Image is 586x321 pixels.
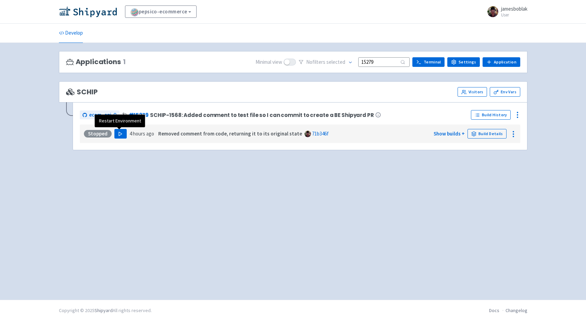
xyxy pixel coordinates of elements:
[471,110,511,120] a: Build History
[501,13,527,17] small: User
[412,57,445,67] a: Terminal
[150,112,374,118] span: SCHIP-1568: Added comment to test file so I can commit to create a BE Shipyard PR
[501,5,527,12] span: jamesboblak
[89,111,111,119] span: ecom_api
[59,24,83,43] a: Develop
[467,129,507,139] a: Build Details
[483,6,527,17] a: jamesboblak User
[114,129,127,139] button: Play
[125,5,197,18] a: pepsico-ecommerce
[306,58,345,66] span: No filter s
[59,307,152,314] div: Copyright © 2025 All rights reserved.
[506,307,527,313] a: Changelog
[129,111,149,119] a: #15279
[123,58,126,66] span: 1
[358,57,410,67] input: Search...
[95,307,113,313] a: Shipyard
[80,110,120,120] a: ecom_api
[326,59,345,65] span: selected
[59,6,117,17] img: Shipyard logo
[483,57,520,67] a: Application
[458,87,487,97] a: Visitors
[66,88,98,96] span: SCHIP
[312,130,329,137] a: 71b346f
[489,307,499,313] a: Docs
[158,130,302,137] strong: Removed comment from code, returning it to its original state
[447,57,480,67] a: Settings
[129,130,154,137] time: 4 hours ago
[255,58,282,66] span: Minimal view
[490,87,520,97] a: Env Vars
[84,130,112,138] div: Stopped
[434,130,465,137] a: Show builds +
[66,58,126,66] h3: Applications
